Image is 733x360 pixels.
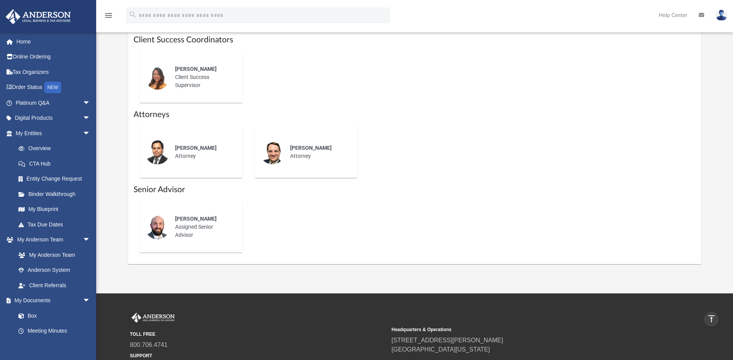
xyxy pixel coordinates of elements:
img: thumbnail [260,140,285,164]
span: [PERSON_NAME] [175,216,217,222]
img: Anderson Advisors Platinum Portal [3,9,73,24]
span: [PERSON_NAME] [175,66,217,72]
a: Digital Productsarrow_drop_down [5,111,102,126]
div: Assigned Senior Advisor [170,209,237,244]
div: NEW [44,82,61,93]
img: User Pic [716,10,727,21]
h1: Attorneys [134,109,696,120]
span: [PERSON_NAME] [175,145,217,151]
a: Home [5,34,102,49]
i: vertical_align_top [707,314,716,323]
img: thumbnail [145,140,170,164]
a: vertical_align_top [703,311,720,327]
a: [GEOGRAPHIC_DATA][US_STATE] [392,346,490,353]
a: Tax Organizers [5,64,102,80]
a: My Documentsarrow_drop_down [5,293,98,308]
a: 800.706.4741 [130,342,168,348]
a: Entity Change Request [11,171,102,187]
span: arrow_drop_down [83,126,98,141]
a: Client Referrals [11,278,98,293]
i: search [129,10,137,19]
img: Anderson Advisors Platinum Portal [130,313,176,323]
img: thumbnail [145,65,170,90]
a: Tax Due Dates [11,217,102,232]
a: CTA Hub [11,156,102,171]
a: Binder Walkthrough [11,186,102,202]
a: Box [11,308,94,323]
i: menu [104,11,113,20]
a: Anderson System [11,263,98,278]
span: arrow_drop_down [83,232,98,248]
small: SUPPORT [130,352,386,359]
a: Meeting Minutes [11,323,98,339]
a: My Entitiesarrow_drop_down [5,126,102,141]
div: Attorney [285,139,352,166]
a: Overview [11,141,102,156]
div: Client Success Supervisor [170,60,237,95]
small: TOLL FREE [130,331,386,338]
div: Attorney [170,139,237,166]
span: [PERSON_NAME] [290,145,332,151]
a: My Blueprint [11,202,98,217]
a: [STREET_ADDRESS][PERSON_NAME] [392,337,503,343]
img: thumbnail [145,215,170,239]
h1: Client Success Coordinators [134,34,696,45]
a: Order StatusNEW [5,80,102,95]
a: Online Ordering [5,49,102,65]
a: My Anderson Teamarrow_drop_down [5,232,98,248]
span: arrow_drop_down [83,95,98,111]
small: Headquarters & Operations [392,326,648,333]
a: My Anderson Team [11,247,94,263]
a: Platinum Q&Aarrow_drop_down [5,95,102,111]
a: menu [104,15,113,20]
span: arrow_drop_down [83,111,98,126]
h1: Senior Advisor [134,184,696,195]
span: arrow_drop_down [83,293,98,309]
